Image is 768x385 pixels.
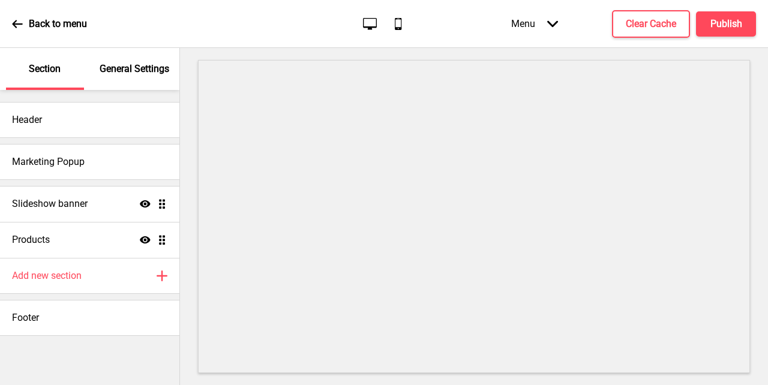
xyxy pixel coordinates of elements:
p: General Settings [100,62,169,76]
div: Menu [499,6,570,41]
h4: Footer [12,311,39,324]
h4: Header [12,113,42,127]
h4: Products [12,233,50,246]
a: Back to menu [12,8,87,40]
h4: Slideshow banner [12,197,88,210]
h4: Publish [710,17,742,31]
h4: Add new section [12,269,82,282]
button: Publish [696,11,756,37]
p: Back to menu [29,17,87,31]
button: Clear Cache [612,10,690,38]
h4: Marketing Popup [12,155,85,169]
p: Section [29,62,61,76]
h4: Clear Cache [626,17,676,31]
